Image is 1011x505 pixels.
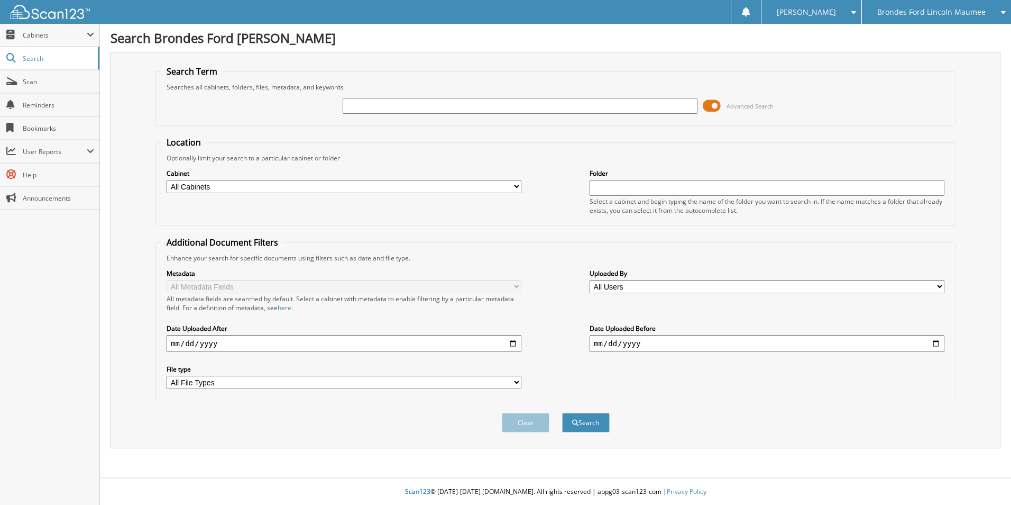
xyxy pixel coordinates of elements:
[590,197,944,215] div: Select a cabinet and begin typing the name of the folder you want to search in. If the name match...
[23,170,94,179] span: Help
[590,324,944,333] label: Date Uploaded Before
[23,101,94,110] span: Reminders
[23,54,93,63] span: Search
[11,5,90,19] img: scan123-logo-white.svg
[23,77,94,86] span: Scan
[23,147,87,156] span: User Reports
[667,487,706,496] a: Privacy Policy
[167,269,521,278] label: Metadata
[777,9,836,15] span: [PERSON_NAME]
[161,254,950,263] div: Enhance your search for specific documents using filters such as date and file type.
[502,413,549,432] button: Clear
[161,66,223,77] legend: Search Term
[405,487,430,496] span: Scan123
[590,169,944,178] label: Folder
[23,194,94,203] span: Announcements
[161,83,950,92] div: Searches all cabinets, folders, files, metadata, and keywords
[590,269,944,278] label: Uploaded By
[562,413,610,432] button: Search
[167,324,521,333] label: Date Uploaded After
[167,169,521,178] label: Cabinet
[23,31,87,40] span: Cabinets
[100,479,1011,505] div: © [DATE]-[DATE] [DOMAIN_NAME]. All rights reserved | appg03-scan123-com |
[167,335,521,352] input: start
[278,303,291,312] a: here
[111,29,1000,47] h1: Search Brondes Ford [PERSON_NAME]
[23,124,94,133] span: Bookmarks
[727,102,774,110] span: Advanced Search
[161,154,950,163] div: Optionally limit your search to a particular cabinet or folder
[161,137,206,148] legend: Location
[590,335,944,352] input: end
[167,365,521,374] label: File type
[167,294,521,312] div: All metadata fields are searched by default. Select a cabinet with metadata to enable filtering b...
[161,237,283,248] legend: Additional Document Filters
[877,9,986,15] span: Brondes Ford Lincoln Maumee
